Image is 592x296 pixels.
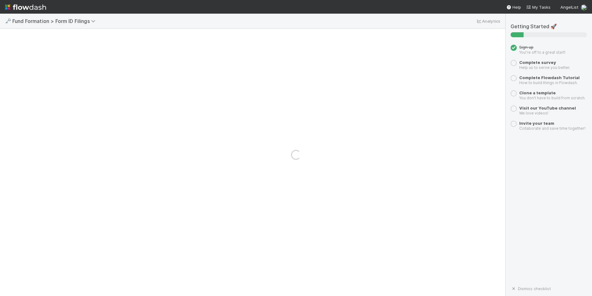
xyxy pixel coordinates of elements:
a: My Tasks [526,4,551,10]
span: AngelList [560,5,578,10]
span: My Tasks [526,5,551,10]
img: logo-inverted-e16ddd16eac7371096b0.svg [5,2,46,12]
div: Help [506,4,521,10]
img: avatar_7d33b4c2-6dd7-4bf3-9761-6f087fa0f5c6.png [581,4,587,11]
